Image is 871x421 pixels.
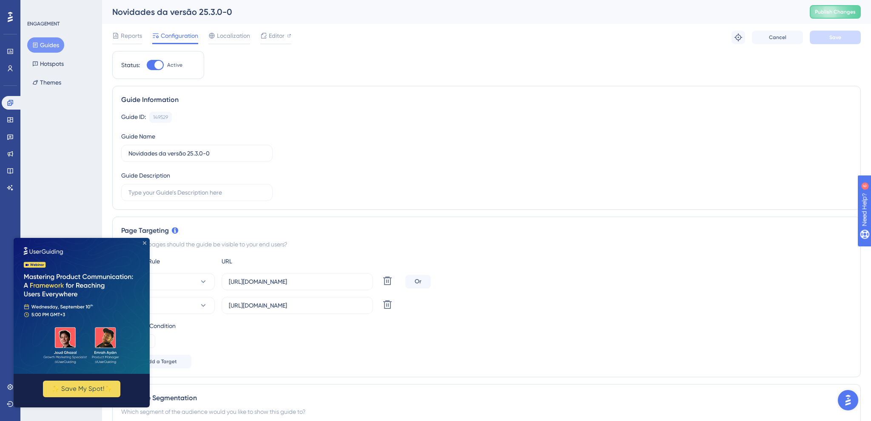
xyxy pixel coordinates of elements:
[405,275,431,288] div: Or
[269,31,285,41] span: Editor
[121,170,170,181] div: Guide Description
[27,37,64,53] button: Guides
[121,226,852,236] div: Page Targeting
[128,149,265,158] input: Type your Guide’s Name here
[217,31,250,41] span: Localization
[59,4,62,11] div: 6
[27,56,69,71] button: Hotspots
[121,60,140,70] div: Status:
[121,355,191,368] button: Add a Target
[121,273,215,290] button: equals
[829,34,841,41] span: Save
[153,114,168,121] div: 149529
[815,8,856,15] span: Publish Changes
[145,358,177,365] span: Add a Target
[229,277,366,286] input: yourwebsite.com/path
[121,256,215,266] div: Choose A Rule
[810,5,861,19] button: Publish Changes
[29,143,107,159] button: ✨ Save My Spot!✨
[129,3,133,7] div: Close Preview
[20,2,53,12] span: Need Help?
[121,297,215,314] button: equals
[229,301,366,310] input: yourwebsite.com/path
[27,20,60,27] div: ENGAGEMENT
[810,31,861,44] button: Save
[121,407,852,417] div: Which segment of the audience would you like to show this guide to?
[121,112,146,123] div: Guide ID:
[161,31,198,41] span: Configuration
[167,62,182,68] span: Active
[752,31,803,44] button: Cancel
[121,31,142,41] span: Reports
[769,34,786,41] span: Cancel
[121,131,155,141] div: Guide Name
[121,321,852,331] div: Targeting Condition
[222,256,315,266] div: URL
[121,239,852,249] div: On which pages should the guide be visible to your end users?
[27,75,66,90] button: Themes
[121,95,852,105] div: Guide Information
[121,393,852,403] div: Audience Segmentation
[128,188,265,197] input: Type your Guide’s Description here
[835,387,861,413] iframe: UserGuiding AI Assistant Launcher
[112,6,788,18] div: Novidades da versão 25.3.0-0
